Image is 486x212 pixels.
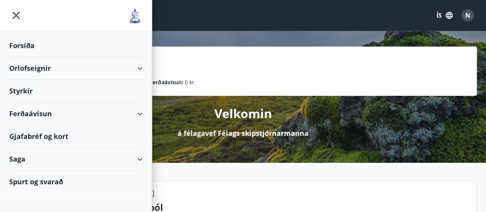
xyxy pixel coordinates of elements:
[127,8,143,24] img: union_logo
[432,8,457,22] button: ÍS
[9,125,143,148] div: Gjafabréf og kort
[214,105,272,122] p: Velkomin
[185,78,196,87] span: 0 kr.
[9,57,143,80] div: Orlofseignir
[458,6,477,25] button: N
[9,170,143,193] div: Spurt og svarað
[465,11,470,20] span: N
[177,128,309,138] p: á félagavef Félags skipstjórnarmanna
[9,80,143,102] div: Styrkir
[9,148,143,170] div: Saga
[9,34,143,57] div: Forsíða
[9,102,143,125] div: Ferðaávísun
[149,78,183,87] p: Ferðaávísun :
[9,8,23,22] button: menu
